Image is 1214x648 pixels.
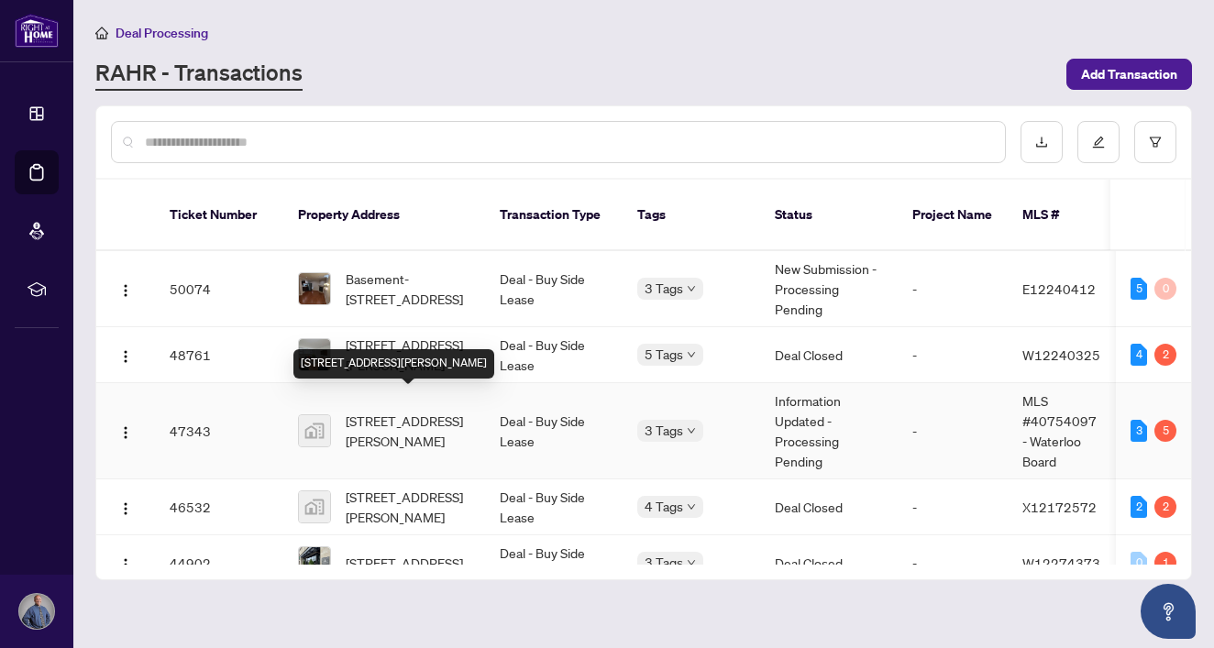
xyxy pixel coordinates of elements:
[687,350,696,359] span: down
[1154,278,1176,300] div: 0
[485,251,623,327] td: Deal - Buy Side Lease
[118,283,133,298] img: Logo
[1022,499,1097,515] span: X12172572
[155,327,283,383] td: 48761
[898,383,1008,479] td: -
[645,344,683,365] span: 5 Tags
[1131,496,1147,518] div: 2
[346,335,470,375] span: [STREET_ADDRESS][PERSON_NAME]
[687,558,696,567] span: down
[155,251,283,327] td: 50074
[1141,584,1196,639] button: Open asap
[687,284,696,293] span: down
[485,479,623,535] td: Deal - Buy Side Lease
[1154,496,1176,518] div: 2
[299,415,330,446] img: thumbnail-img
[1131,420,1147,442] div: 3
[1131,344,1147,366] div: 4
[1066,59,1192,90] button: Add Transaction
[1081,60,1177,89] span: Add Transaction
[299,339,330,370] img: thumbnail-img
[155,479,283,535] td: 46532
[1154,344,1176,366] div: 2
[1131,552,1147,574] div: 0
[687,426,696,435] span: down
[15,14,59,48] img: logo
[95,27,108,39] span: home
[118,501,133,516] img: Logo
[111,416,140,445] button: Logo
[111,548,140,577] button: Logo
[623,180,760,251] th: Tags
[118,557,133,572] img: Logo
[1022,280,1096,297] span: E12240412
[898,535,1008,591] td: -
[1077,121,1120,163] button: edit
[155,180,283,251] th: Ticket Number
[155,535,283,591] td: 44902
[485,327,623,383] td: Deal - Buy Side Lease
[1092,136,1105,148] span: edit
[898,479,1008,535] td: -
[1154,552,1176,574] div: 1
[346,553,463,573] span: [STREET_ADDRESS]
[760,327,898,383] td: Deal Closed
[118,425,133,440] img: Logo
[116,25,208,41] span: Deal Processing
[1022,392,1097,469] span: MLS #40754097 - Waterloo Board
[19,594,54,629] img: Profile Icon
[760,535,898,591] td: Deal Closed
[283,180,485,251] th: Property Address
[1131,278,1147,300] div: 5
[485,180,623,251] th: Transaction Type
[898,327,1008,383] td: -
[898,251,1008,327] td: -
[760,383,898,479] td: Information Updated - Processing Pending
[1022,346,1100,363] span: W12240325
[346,487,470,527] span: [STREET_ADDRESS][PERSON_NAME]
[760,479,898,535] td: Deal Closed
[645,420,683,441] span: 3 Tags
[1149,136,1162,148] span: filter
[485,535,623,591] td: Deal - Buy Side Lease
[645,552,683,573] span: 3 Tags
[645,496,683,517] span: 4 Tags
[111,340,140,369] button: Logo
[299,273,330,304] img: thumbnail-img
[111,274,140,303] button: Logo
[485,383,623,479] td: Deal - Buy Side Lease
[1008,180,1118,251] th: MLS #
[293,349,494,379] div: [STREET_ADDRESS][PERSON_NAME]
[299,491,330,522] img: thumbnail-img
[155,383,283,479] td: 47343
[95,58,303,91] a: RAHR - Transactions
[118,349,133,364] img: Logo
[346,269,470,309] span: Basement-[STREET_ADDRESS]
[898,180,1008,251] th: Project Name
[1021,121,1063,163] button: download
[1022,555,1100,571] span: W12274373
[687,502,696,511] span: down
[760,251,898,327] td: New Submission - Processing Pending
[299,547,330,578] img: thumbnail-img
[1154,420,1176,442] div: 5
[1035,136,1048,148] span: download
[111,492,140,522] button: Logo
[760,180,898,251] th: Status
[346,411,470,451] span: [STREET_ADDRESS][PERSON_NAME]
[645,278,683,299] span: 3 Tags
[1134,121,1176,163] button: filter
